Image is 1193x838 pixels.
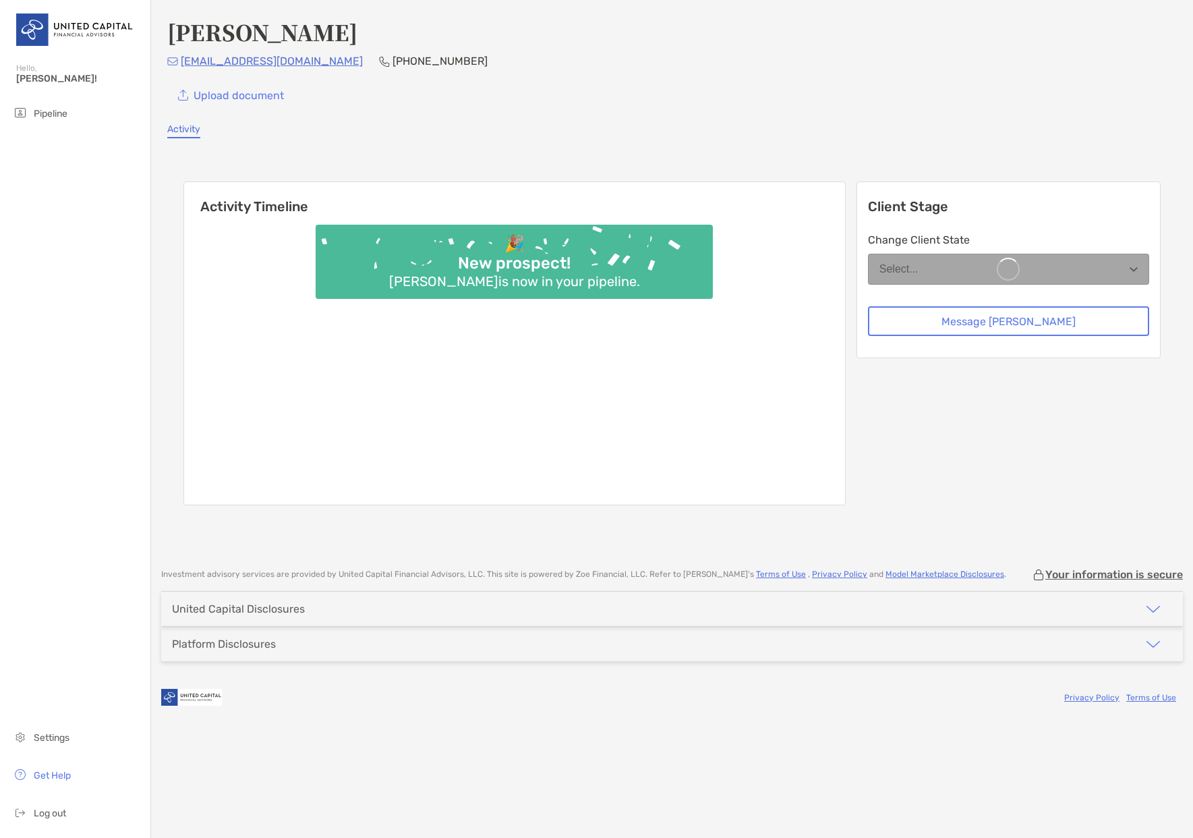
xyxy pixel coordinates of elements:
[392,53,488,69] p: [PHONE_NUMBER]
[161,682,222,713] img: company logo
[161,569,1006,580] p: Investment advisory services are provided by United Capital Financial Advisors, LLC . This site i...
[384,273,645,289] div: [PERSON_NAME] is now in your pipeline.
[167,16,357,47] h4: [PERSON_NAME]
[167,80,294,110] a: Upload document
[1126,693,1176,702] a: Terms of Use
[756,569,806,579] a: Terms of Use
[34,108,67,119] span: Pipeline
[16,5,134,54] img: United Capital Logo
[34,770,71,781] span: Get Help
[34,808,66,819] span: Log out
[16,73,142,84] span: [PERSON_NAME]!
[184,182,845,215] h6: Activity Timeline
[379,56,390,67] img: Phone Icon
[868,306,1149,336] button: Message [PERSON_NAME]
[167,123,200,138] a: Activity
[868,198,1149,215] p: Client Stage
[34,732,69,744] span: Settings
[172,638,276,650] div: Platform Disclosures
[12,804,28,820] img: logout icon
[167,57,178,65] img: Email Icon
[1045,568,1183,581] p: Your information is secure
[172,603,305,615] div: United Capital Disclosures
[181,53,363,69] p: [EMAIL_ADDRESS][DOMAIN_NAME]
[868,231,1149,248] p: Change Client State
[812,569,867,579] a: Privacy Policy
[12,105,28,121] img: pipeline icon
[1145,636,1161,652] img: icon arrow
[12,729,28,745] img: settings icon
[885,569,1004,579] a: Model Marketplace Disclosures
[1064,693,1119,702] a: Privacy Policy
[499,234,530,254] div: 🎉
[178,90,188,101] img: button icon
[1145,601,1161,617] img: icon arrow
[453,254,576,273] div: New prospect!
[12,766,28,783] img: get-help icon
